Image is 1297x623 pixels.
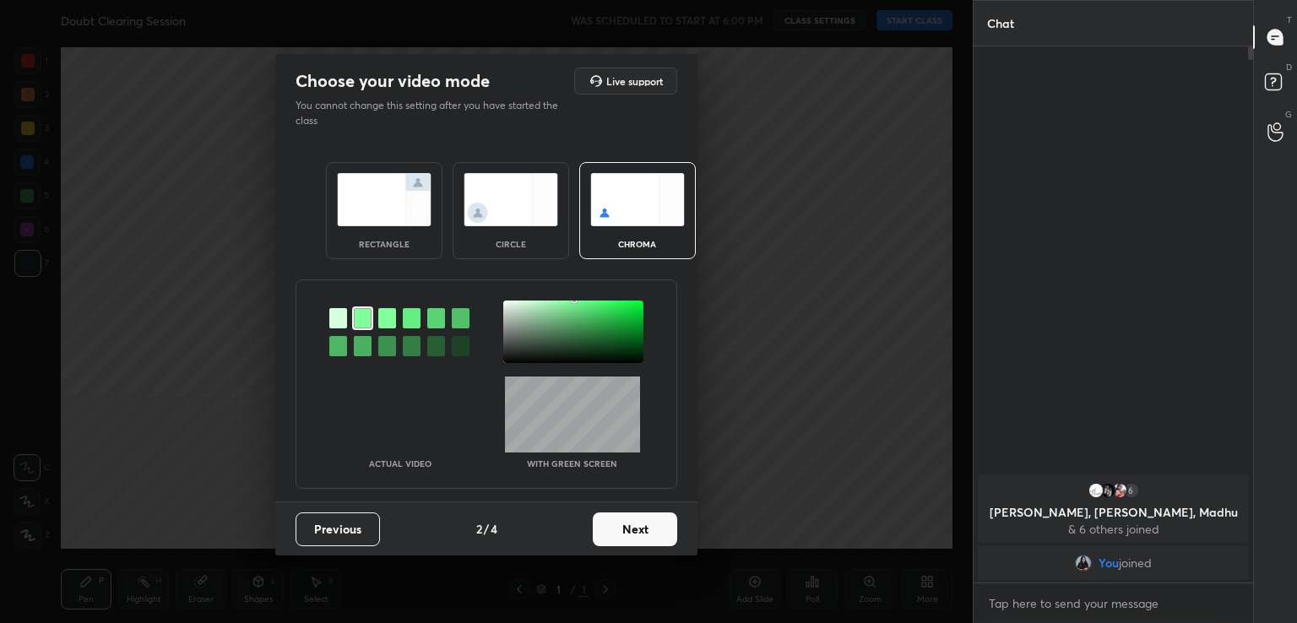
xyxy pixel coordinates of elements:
div: rectangle [350,240,418,248]
div: 6 [1123,482,1140,499]
img: 23b6b38e4dde4ea2b12cd3055d23befa.73341009_3 [1088,482,1104,499]
p: Chat [974,1,1028,46]
p: Actual Video [369,459,431,468]
div: chroma [604,240,671,248]
p: G [1285,108,1292,121]
span: You [1099,556,1119,570]
img: circleScreenIcon.acc0effb.svg [464,173,558,226]
p: T [1287,14,1292,26]
p: & 6 others joined [988,523,1239,536]
div: grid [974,472,1253,583]
span: joined [1119,556,1152,570]
h4: 2 [476,520,482,538]
img: 7bceaa7526284cd88b4e3a60b6dd3e66.jpg [1111,482,1128,499]
p: D [1286,61,1292,73]
p: With green screen [527,459,617,468]
h4: / [484,520,489,538]
h5: Live support [606,76,663,86]
img: 3 [1099,482,1116,499]
div: circle [477,240,545,248]
button: Previous [296,512,380,546]
img: chromaScreenIcon.c19ab0a0.svg [590,173,685,226]
button: Next [593,512,677,546]
img: e6b7fd9604b54f40b4ba6e3a0c89482a.jpg [1075,555,1092,572]
h4: 4 [491,520,497,538]
img: normalScreenIcon.ae25ed63.svg [337,173,431,226]
p: You cannot change this setting after you have started the class [296,98,569,128]
p: [PERSON_NAME], [PERSON_NAME], Madhu [988,506,1239,519]
h2: Choose your video mode [296,70,490,92]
